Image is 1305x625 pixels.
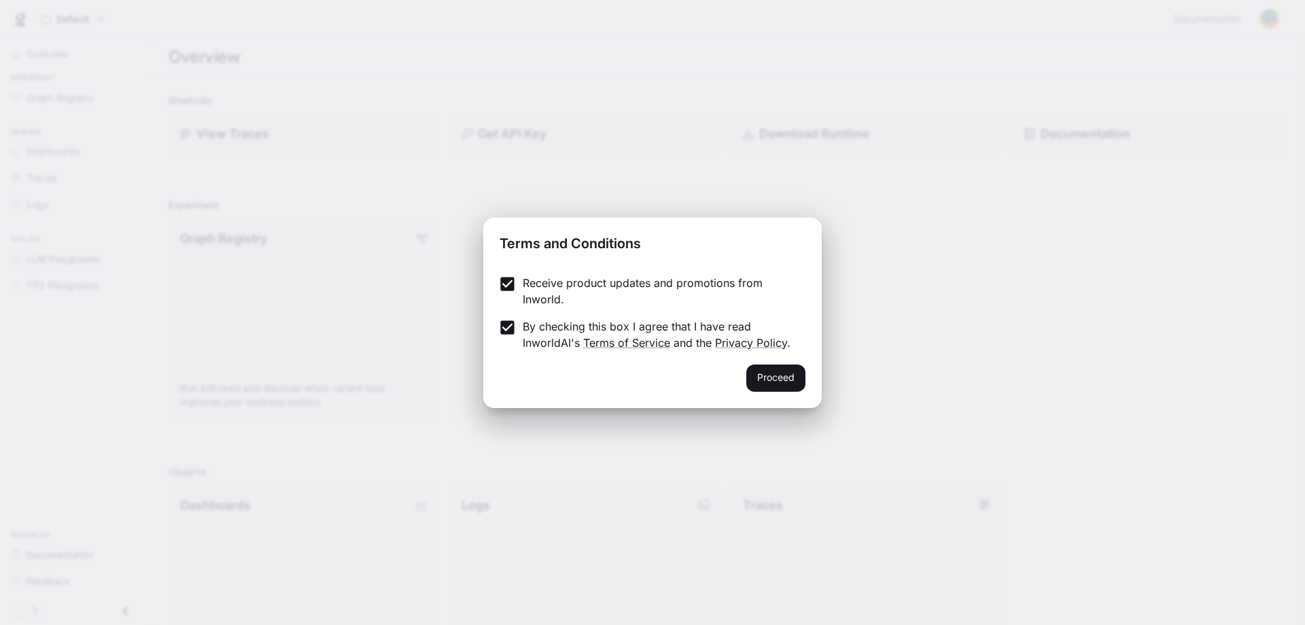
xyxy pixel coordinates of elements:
a: Terms of Service [583,336,670,350]
h2: Terms and Conditions [483,218,822,264]
p: Receive product updates and promotions from Inworld. [523,275,795,307]
p: By checking this box I agree that I have read InworldAI's and the . [523,318,795,351]
a: Privacy Policy [715,336,787,350]
button: Proceed [746,365,805,392]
